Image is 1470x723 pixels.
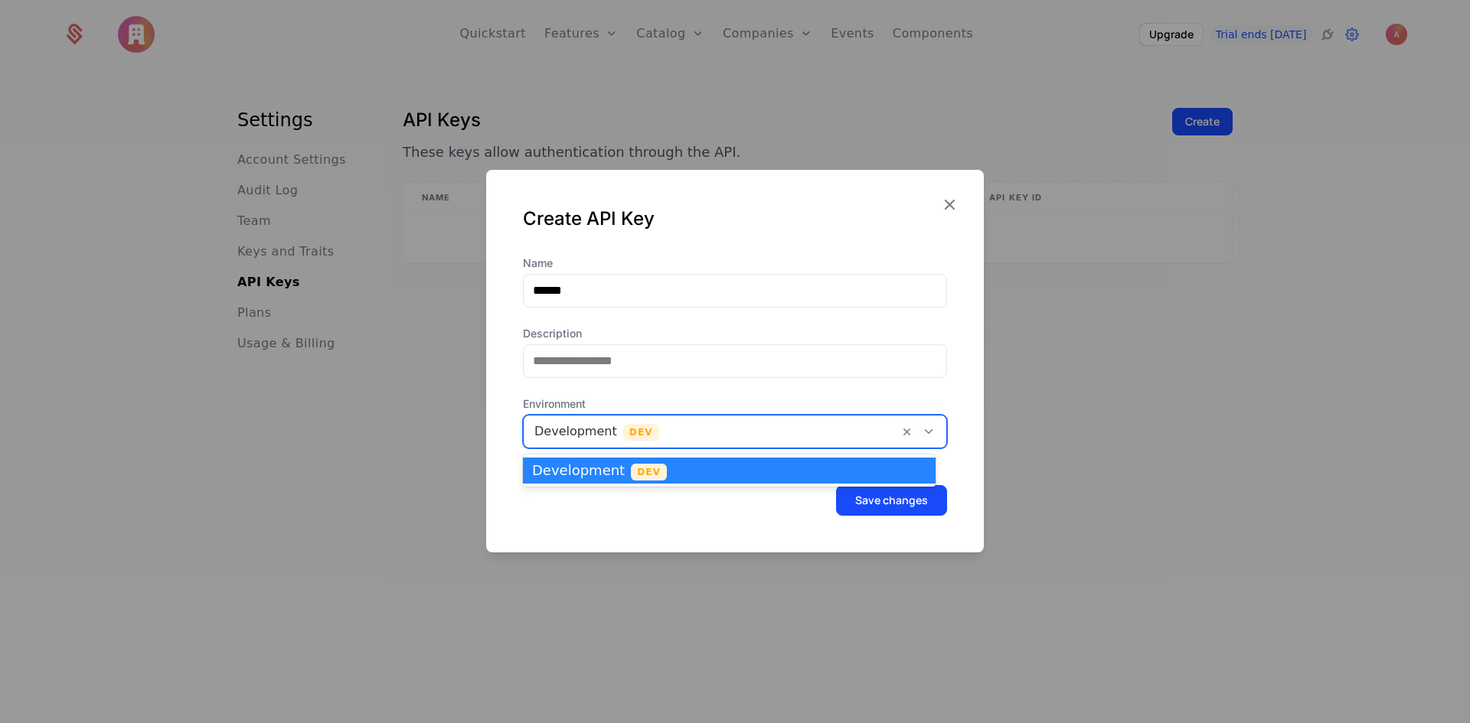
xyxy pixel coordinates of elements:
[523,326,947,341] label: Description
[631,464,667,480] span: Dev
[523,396,947,412] span: Environment
[532,464,625,477] span: Development
[523,256,947,271] label: Name
[523,207,947,231] div: Create API Key
[836,485,947,516] button: Save changes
